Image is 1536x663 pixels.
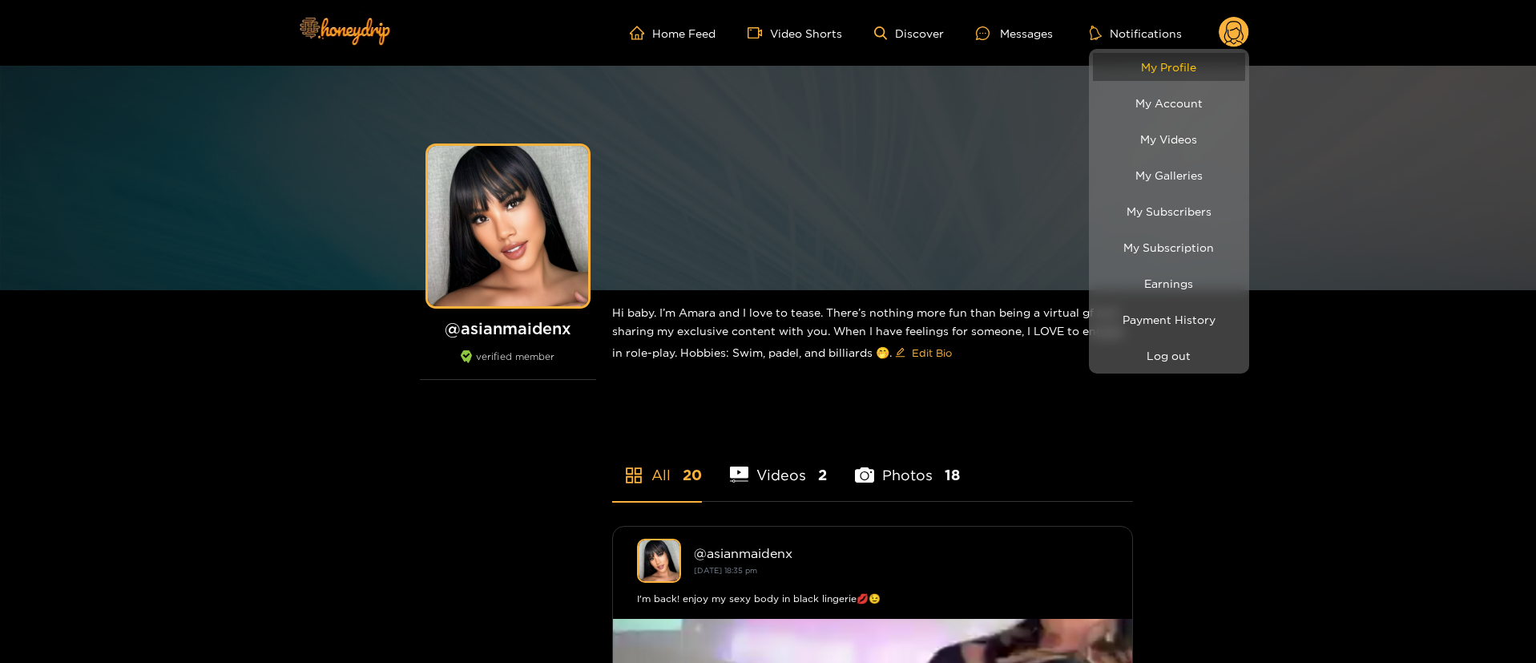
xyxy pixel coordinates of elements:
[1093,125,1245,153] a: My Videos
[1093,269,1245,297] a: Earnings
[1093,305,1245,334] a: Payment History
[1093,161,1245,189] a: My Galleries
[1093,53,1245,81] a: My Profile
[1093,197,1245,225] a: My Subscribers
[1093,89,1245,117] a: My Account
[1093,342,1245,370] button: Log out
[1093,233,1245,261] a: My Subscription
